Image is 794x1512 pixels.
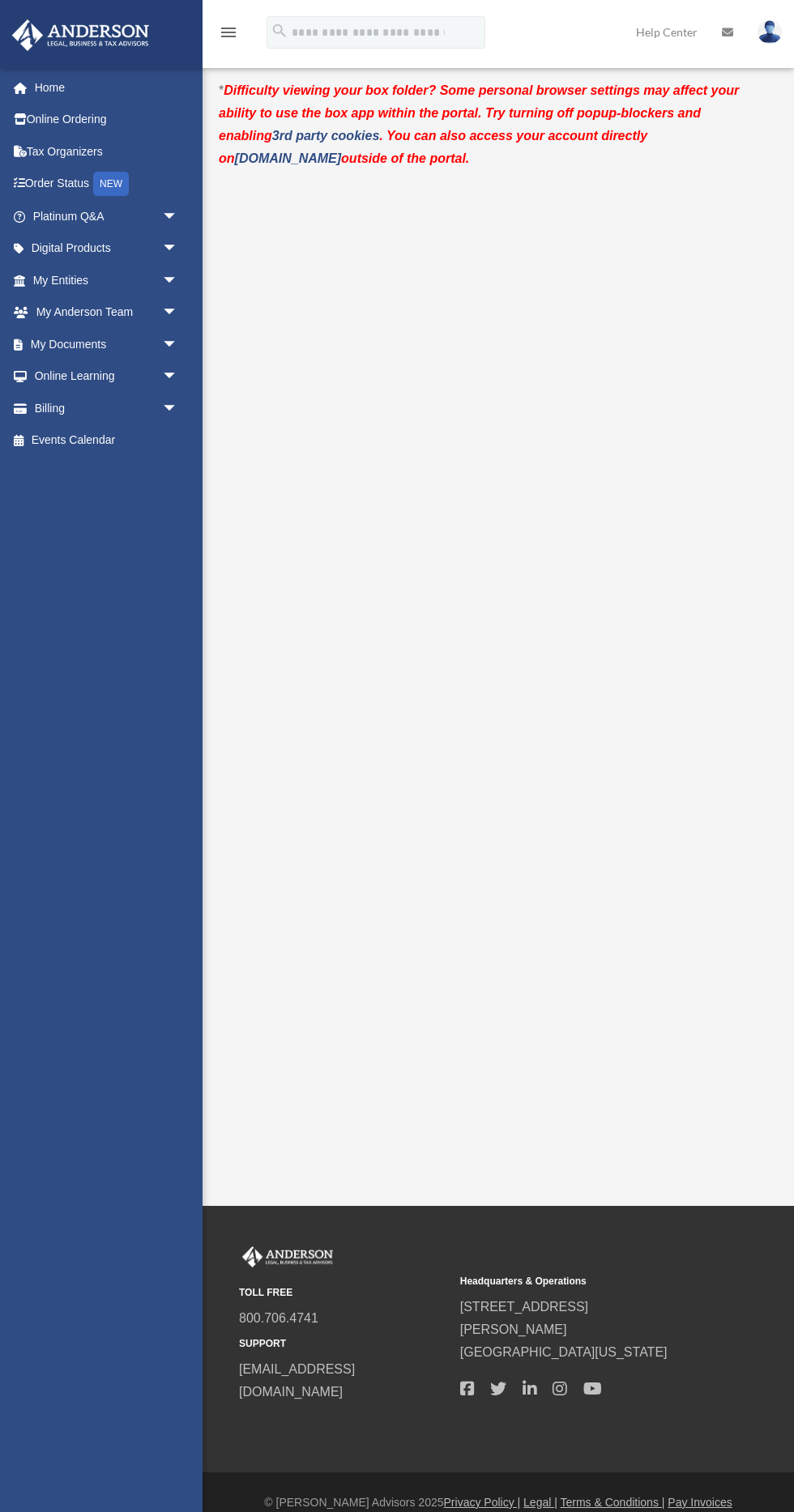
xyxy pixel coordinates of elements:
a: My Anderson Teamarrow_drop_down [11,296,203,329]
img: Anderson Advisors Platinum Portal [239,1246,336,1267]
a: [GEOGRAPHIC_DATA][US_STATE] [460,1345,668,1359]
a: menu [219,28,238,42]
a: [DOMAIN_NAME] [235,151,342,165]
i: search [271,22,288,40]
small: TOLL FREE [239,1284,449,1301]
a: Platinum Q&Aarrow_drop_down [11,200,203,232]
small: Headquarters & Operations [460,1273,670,1290]
a: Online Ordering [11,104,203,136]
a: [STREET_ADDRESS][PERSON_NAME] [460,1300,588,1336]
span: arrow_drop_down [162,392,194,425]
a: My Entitiesarrow_drop_down [11,264,203,296]
a: [EMAIL_ADDRESS][DOMAIN_NAME] [239,1362,355,1399]
a: Events Calendar [11,424,203,457]
a: Privacy Policy | [444,1496,521,1509]
a: Legal | [523,1496,557,1509]
a: My Documentsarrow_drop_down [11,328,203,360]
a: Pay Invoices [668,1496,732,1509]
span: arrow_drop_down [162,360,194,394]
span: arrow_drop_down [162,328,194,361]
a: Tax Organizers [11,135,203,168]
span: arrow_drop_down [162,264,194,297]
a: Digital Productsarrow_drop_down [11,232,203,265]
span: arrow_drop_down [162,232,194,266]
span: arrow_drop_down [162,296,194,330]
a: Billingarrow_drop_down [11,392,203,424]
a: Home [11,71,203,104]
a: 800.706.4741 [239,1311,318,1325]
strong: Difficulty viewing your box folder? Some personal browser settings may affect your ability to use... [219,83,739,165]
i: menu [219,23,238,42]
a: Order StatusNEW [11,168,203,201]
a: Online Learningarrow_drop_down [11,360,203,393]
div: NEW [93,172,129,196]
a: Terms & Conditions | [561,1496,665,1509]
span: arrow_drop_down [162,200,194,233]
img: Anderson Advisors Platinum Portal [7,19,154,51]
img: User Pic [758,20,782,44]
a: 3rd party cookies [272,129,380,143]
small: SUPPORT [239,1335,449,1352]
